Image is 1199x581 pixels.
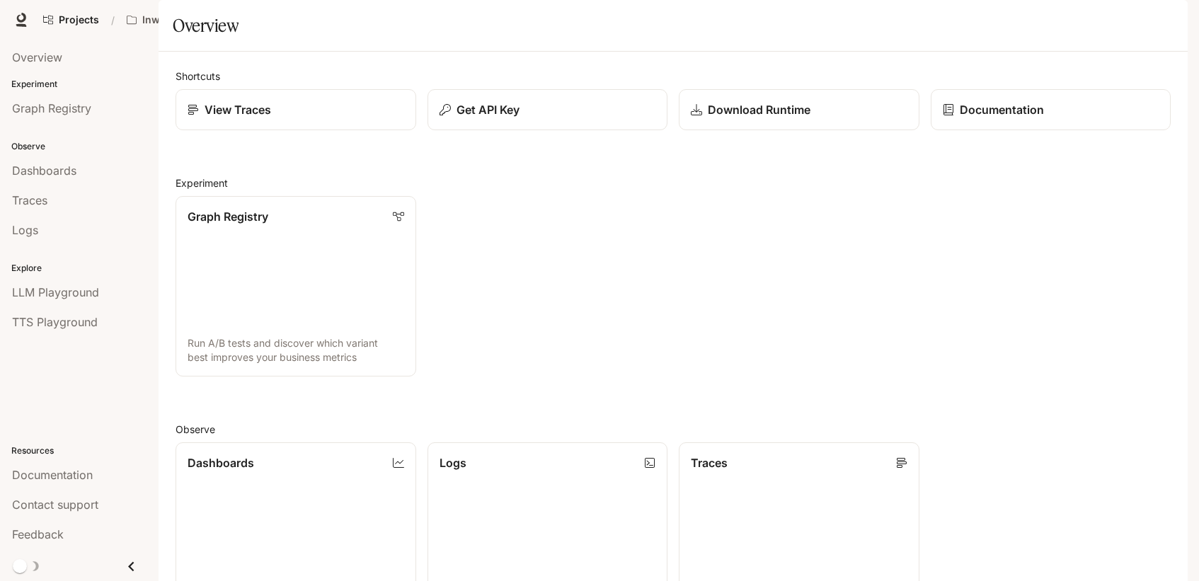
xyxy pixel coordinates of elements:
a: Download Runtime [679,89,919,130]
button: Get API Key [428,89,668,130]
p: Documentation [960,101,1044,118]
p: Inworld AI Demos [142,14,222,26]
h1: Overview [173,11,239,40]
span: Projects [59,14,99,26]
a: Documentation [931,89,1171,130]
p: Run A/B tests and discover which variant best improves your business metrics [188,336,404,364]
p: Traces [691,454,728,471]
p: Logs [440,454,466,471]
a: View Traces [176,89,416,130]
p: View Traces [205,101,271,118]
p: Get API Key [457,101,520,118]
p: Download Runtime [708,101,810,118]
h2: Observe [176,422,1171,437]
a: Go to projects [37,6,105,34]
div: / [105,13,120,28]
h2: Shortcuts [176,69,1171,84]
h2: Experiment [176,176,1171,190]
p: Graph Registry [188,208,268,225]
p: Dashboards [188,454,254,471]
a: Graph RegistryRun A/B tests and discover which variant best improves your business metrics [176,196,416,376]
button: All workspaces [120,6,243,34]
